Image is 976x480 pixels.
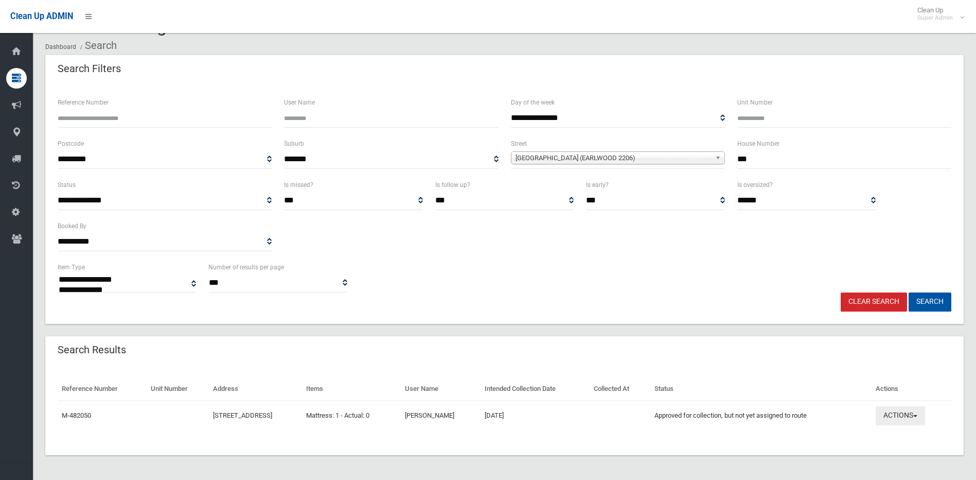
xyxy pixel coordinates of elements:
[58,138,84,149] label: Postcode
[58,378,147,401] th: Reference Number
[45,59,133,79] header: Search Filters
[650,378,872,401] th: Status
[912,6,963,22] span: Clean Up
[302,401,401,431] td: Mattress: 1 - Actual: 0
[511,138,527,149] label: Street
[284,97,315,108] label: User Name
[302,378,401,401] th: Items
[586,179,609,191] label: Is early?
[10,11,73,21] span: Clean Up ADMIN
[58,97,109,108] label: Reference Number
[481,401,590,431] td: [DATE]
[516,152,711,164] span: [GEOGRAPHIC_DATA] (EARLWOOD 2206)
[58,262,85,273] label: Item Type
[209,378,302,401] th: Address
[58,220,86,232] label: Booked By
[876,406,925,425] button: Actions
[737,179,773,191] label: Is oversized?
[481,378,590,401] th: Intended Collection Date
[45,340,138,360] header: Search Results
[284,138,304,149] label: Suburb
[511,97,555,108] label: Day of the week
[213,412,272,419] a: [STREET_ADDRESS]
[737,97,773,108] label: Unit Number
[650,401,872,431] td: Approved for collection, but not yet assigned to route
[917,14,953,22] small: Super Admin
[58,179,76,191] label: Status
[401,378,481,401] th: User Name
[208,262,284,273] label: Number of results per page
[147,378,209,401] th: Unit Number
[590,378,650,401] th: Collected At
[435,179,470,191] label: Is follow up?
[78,36,117,55] li: Search
[45,43,76,50] a: Dashboard
[737,138,779,149] label: House Number
[841,293,907,312] a: Clear Search
[284,179,313,191] label: Is missed?
[401,401,481,431] td: [PERSON_NAME]
[62,412,91,419] a: M-482050
[909,293,951,312] button: Search
[872,378,951,401] th: Actions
